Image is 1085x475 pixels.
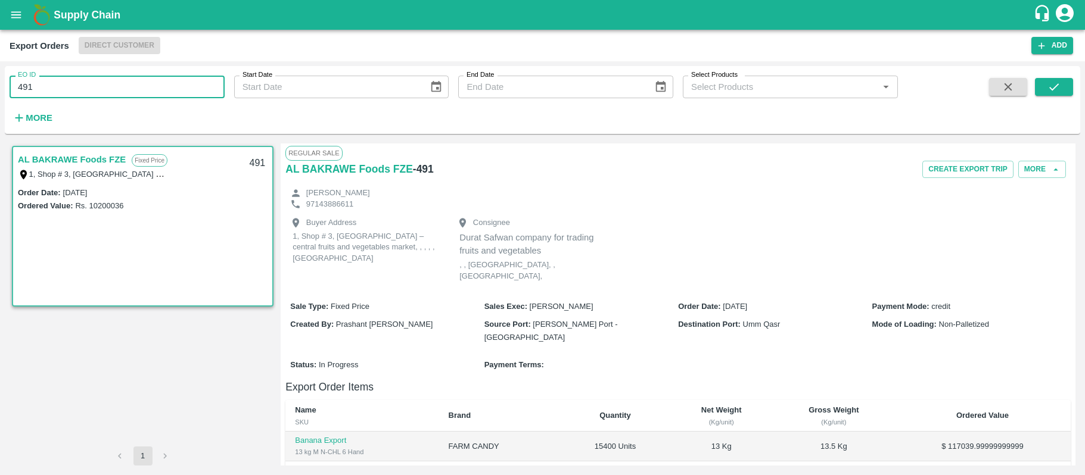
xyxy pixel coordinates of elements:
[894,432,1071,461] td: $ 117039.99999999999
[133,446,153,465] button: page 1
[701,405,742,414] b: Net Weight
[743,320,781,329] span: Umm Qasr
[783,417,885,427] div: (Kg/unit)
[29,169,387,179] label: 1, Shop # 3, [GEOGRAPHIC_DATA] – central fruits and vegetables market, , , , , [GEOGRAPHIC_DATA]
[1054,2,1075,27] div: account of current user
[331,302,369,311] span: Fixed Price
[18,188,61,197] label: Order Date :
[484,320,531,329] b: Source Port :
[26,113,52,123] strong: More
[458,76,644,98] input: End Date
[530,302,593,311] span: [PERSON_NAME]
[132,154,167,167] p: Fixed Price
[10,76,225,98] input: Enter EO ID
[679,417,764,427] div: (Kg/unit)
[234,76,420,98] input: Start Date
[484,360,544,369] b: Payment Terms :
[285,379,1071,395] h6: Export Order Items
[54,9,120,21] b: Supply Chain
[336,320,433,329] span: Prashant [PERSON_NAME]
[295,435,429,446] p: Banana Export
[30,3,54,27] img: logo
[1018,161,1066,178] button: More
[723,302,747,311] span: [DATE]
[425,76,447,98] button: Choose date
[467,70,494,80] label: End Date
[243,149,273,177] div: 491
[18,152,126,167] a: AL BAKRAWE Foods FZE
[809,405,859,414] b: Gross Weight
[243,70,272,80] label: Start Date
[678,320,741,329] b: Destination Port :
[10,108,55,128] button: More
[306,187,370,199] p: [PERSON_NAME]
[872,320,937,329] b: Mode of Loading :
[1031,37,1073,54] button: Add
[306,217,357,229] p: Buyer Address
[290,360,316,369] b: Status :
[449,411,471,420] b: Brand
[473,217,510,229] p: Consignee
[75,201,123,210] label: Rs. 10200036
[285,161,413,177] a: AL BAKRAWE Foods FZE
[18,201,73,210] label: Ordered Value:
[878,79,894,95] button: Open
[2,1,30,29] button: open drawer
[285,146,342,160] span: Regular Sale
[678,302,721,311] b: Order Date :
[306,199,354,210] p: 97143886611
[439,432,561,461] td: FARM CANDY
[293,231,436,264] p: 1, Shop # 3, [GEOGRAPHIC_DATA] – central fruits and vegetables market, , , , , [GEOGRAPHIC_DATA]
[1033,4,1054,26] div: customer-support
[459,231,602,258] p: Durat Safwan company for trading fruits and vegetables
[413,161,434,177] h6: - 491
[649,76,672,98] button: Choose date
[484,302,527,311] b: Sales Exec :
[670,432,773,461] td: 13 Kg
[939,320,990,329] span: Non-Palletized
[290,320,334,329] b: Created By :
[63,188,88,197] label: [DATE]
[295,446,429,457] div: 13 kg M N-CHL 6 Hand
[295,405,316,414] b: Name
[319,360,358,369] span: In Progress
[295,417,429,427] div: SKU
[290,302,328,311] b: Sale Type :
[54,7,1033,23] a: Supply Chain
[686,79,875,95] input: Select Products
[484,320,618,342] span: [PERSON_NAME] Port - [GEOGRAPHIC_DATA]
[773,432,894,461] td: 13.5 Kg
[561,432,669,461] td: 15400 Units
[691,70,738,80] label: Select Products
[956,411,1009,420] b: Ordered Value
[931,302,950,311] span: credit
[922,161,1013,178] button: Create Export Trip
[18,70,36,80] label: EO ID
[10,38,69,54] div: Export Orders
[872,302,929,311] b: Payment Mode :
[109,446,177,465] nav: pagination navigation
[599,411,631,420] b: Quantity
[459,260,602,282] p: , , [GEOGRAPHIC_DATA], , [GEOGRAPHIC_DATA],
